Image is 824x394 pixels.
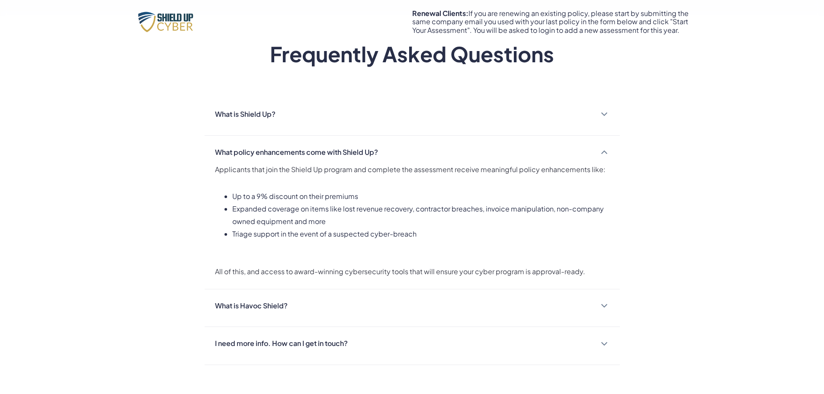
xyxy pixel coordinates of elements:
div: What is Havoc Shield? [215,300,288,312]
div: What policy enhancements come with Shield Up? [215,146,378,159]
p: All of this, and access to award-winning cybersecurity tools that will ensure your cyber program ... [215,265,609,279]
img: Shield Up Cyber Logo [135,10,200,34]
div: I need more info. How can I get in touch? [215,337,348,350]
li: Up to a 9% discount on their premiums [232,190,609,203]
div: If you are renewing an existing policy, please start by submitting the same company email you use... [412,9,689,34]
img: Down FAQ Arrow [601,342,608,346]
p: Applicants that join the Shield Up program and complete the assessment receive meaningful policy ... [215,163,609,176]
img: Down FAQ Arrow [601,112,608,116]
strong: Renewal Clients: [412,9,468,18]
img: Down FAQ Arrow [601,150,608,154]
div: What is Shield Up? [215,108,276,121]
img: Down FAQ Arrow [601,304,608,308]
li: Expanded coverage on items like lost revenue recovery, contractor breaches, invoice manipulation,... [232,203,609,228]
p: ‍ [215,176,609,190]
p: ‍ [215,251,609,265]
li: Triage support in the event of a suspected cyber-breach [232,228,609,240]
h2: Frequently Asked Questions [270,42,554,67]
